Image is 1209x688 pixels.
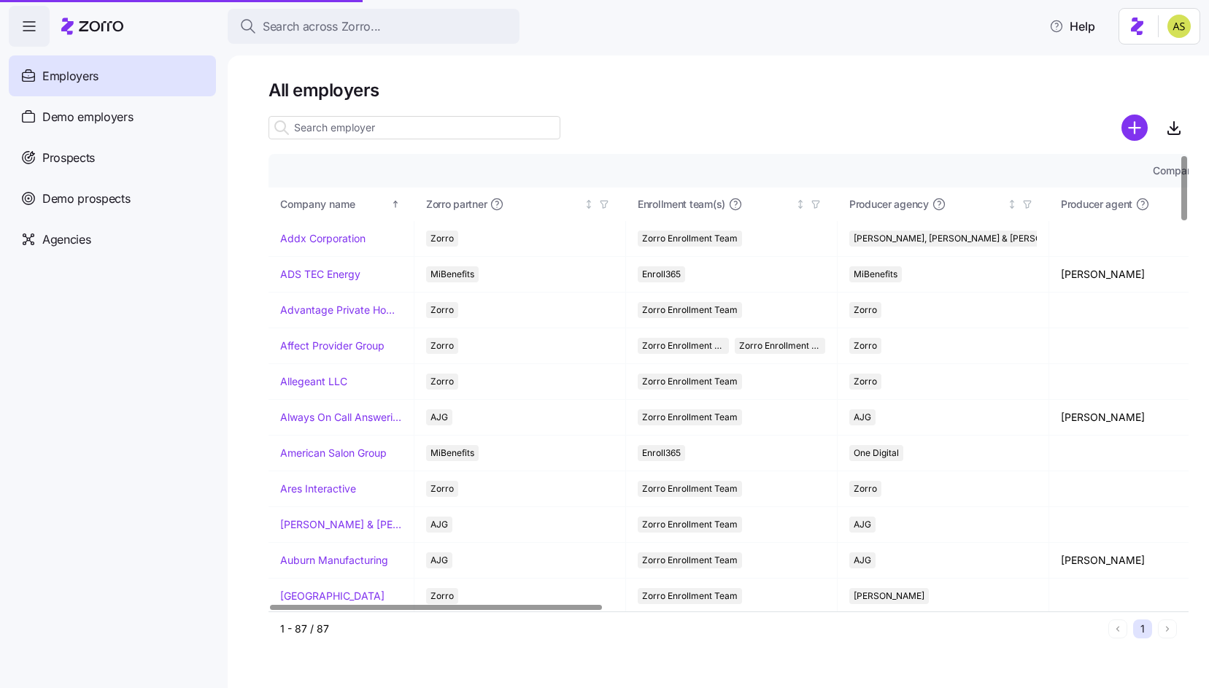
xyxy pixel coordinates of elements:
a: [GEOGRAPHIC_DATA] [280,589,385,603]
span: Enroll365 [642,445,681,461]
span: Demo employers [42,108,134,126]
span: Zorro Enrollment Team [642,517,738,533]
div: Not sorted [795,199,806,209]
span: Zorro [430,338,454,354]
button: Search across Zorro... [228,9,519,44]
span: Agencies [42,231,90,249]
span: Zorro Enrollment Team [642,481,738,497]
a: Prospects [9,137,216,178]
span: Zorro Enrollment Team [642,374,738,390]
span: [PERSON_NAME] [854,588,924,604]
span: AJG [854,517,871,533]
th: Zorro partnerNot sorted [414,188,626,221]
span: Enroll365 [642,266,681,282]
span: MiBenefits [430,445,474,461]
span: AJG [430,409,448,425]
span: Help [1049,18,1095,35]
span: Zorro [854,338,877,354]
span: Zorro Enrollment Team [642,409,738,425]
span: Prospects [42,149,95,167]
span: Producer agency [849,197,929,212]
a: Advantage Private Home Care [280,303,402,317]
span: Zorro Enrollment Team [642,588,738,604]
a: Ares Interactive [280,482,356,496]
span: Zorro [430,231,454,247]
span: Employers [42,67,99,85]
div: Company name [280,196,388,212]
a: Employers [9,55,216,96]
img: 2a591ca43c48773f1b6ab43d7a2c8ce9 [1167,15,1191,38]
a: Allegeant LLC [280,374,347,389]
a: Always On Call Answering Service [280,410,402,425]
span: AJG [430,552,448,568]
a: Demo employers [9,96,216,137]
span: Producer agent [1061,197,1132,212]
th: Producer agencyNot sorted [838,188,1049,221]
span: One Digital [854,445,899,461]
a: Agencies [9,219,216,260]
h1: All employers [269,79,1189,101]
span: MiBenefits [430,266,474,282]
span: Zorro [854,302,877,318]
span: Zorro [854,481,877,497]
div: Sorted ascending [390,199,401,209]
span: Zorro [430,302,454,318]
th: Company nameSorted ascending [269,188,414,221]
span: Zorro [430,374,454,390]
span: Zorro [854,374,877,390]
a: Demo prospects [9,178,216,219]
span: Zorro Enrollment Team [642,302,738,318]
span: AJG [430,517,448,533]
span: AJG [854,552,871,568]
span: Zorro Enrollment Team [642,231,738,247]
a: Auburn Manufacturing [280,553,388,568]
div: Not sorted [584,199,594,209]
button: Previous page [1108,619,1127,638]
th: Enrollment team(s)Not sorted [626,188,838,221]
span: [PERSON_NAME], [PERSON_NAME] & [PERSON_NAME] [854,231,1081,247]
input: Search employer [269,116,560,139]
span: MiBenefits [854,266,897,282]
a: [PERSON_NAME] & [PERSON_NAME]'s [280,517,402,532]
a: Addx Corporation [280,231,366,246]
span: Zorro partner [426,197,487,212]
span: Zorro Enrollment Team [642,552,738,568]
button: 1 [1133,619,1152,638]
div: 1 - 87 / 87 [280,622,1102,636]
span: Demo prospects [42,190,131,208]
button: Help [1038,12,1107,41]
span: AJG [854,409,871,425]
a: ADS TEC Energy [280,267,360,282]
a: American Salon Group [280,446,387,460]
div: Not sorted [1007,199,1017,209]
span: Zorro Enrollment Experts [739,338,822,354]
a: Affect Provider Group [280,339,385,353]
svg: add icon [1121,115,1148,141]
button: Next page [1158,619,1177,638]
span: Enrollment team(s) [638,197,725,212]
span: Zorro [430,481,454,497]
span: Zorro [430,588,454,604]
span: Search across Zorro... [263,18,381,36]
span: Zorro Enrollment Team [642,338,725,354]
